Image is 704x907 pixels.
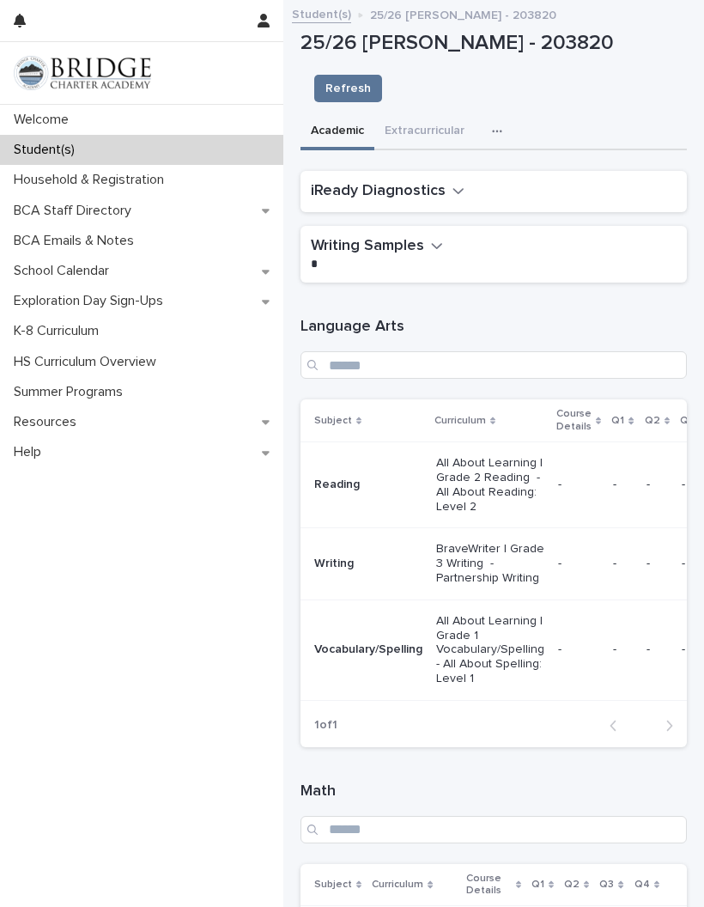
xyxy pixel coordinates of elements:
p: - [646,642,668,657]
button: Next [641,718,687,734]
p: School Calendar [7,263,123,279]
p: Q4 [634,875,650,894]
p: Q3 [599,875,614,894]
h2: Writing Samples [311,236,424,257]
p: All About Learning | Grade 1 Vocabulary/Spelling - All About Spelling: Level 1 [436,614,544,686]
p: - [682,642,702,657]
p: - [682,557,702,571]
p: - [646,557,668,571]
p: Curriculum [372,875,423,894]
p: Q1 [531,875,544,894]
a: Student(s) [292,3,351,23]
p: HS Curriculum Overview [7,354,170,370]
p: Q2 [645,411,660,430]
p: Course Details [466,869,512,901]
p: Course Details [556,405,592,436]
p: Curriculum [434,411,486,430]
p: Subject [314,411,352,430]
p: Q1 [611,411,624,430]
p: Subject [314,875,352,894]
button: iReady Diagnostics [311,181,464,202]
button: Academic [300,114,374,150]
p: Q3 [680,411,695,430]
p: Exploration Day Sign-Ups [7,293,177,309]
span: Refresh [325,80,371,97]
p: - [646,478,668,492]
button: Back [596,718,641,734]
p: Q2 [564,875,580,894]
input: Search [300,351,687,379]
p: - [613,478,632,492]
p: - [558,642,599,657]
p: K-8 Curriculum [7,323,112,339]
p: - [558,478,599,492]
h1: Math [300,782,687,802]
p: Help [7,444,55,460]
img: V1C1m3IdTEidaUdm9Hs0 [14,56,151,90]
button: Refresh [314,75,382,102]
p: Summer Programs [7,384,137,400]
h1: Language Arts [300,317,687,338]
p: Welcome [7,112,82,128]
p: Resources [7,414,90,430]
h2: iReady Diagnostics [311,181,446,202]
p: Writing [314,557,422,571]
p: - [558,557,599,571]
p: - [682,478,702,492]
p: Reading [314,478,422,492]
button: Writing Samples [311,236,443,257]
input: Search [300,816,687,843]
p: Student(s) [7,142,88,158]
p: - [613,642,632,657]
p: Household & Registration [7,172,178,188]
button: Extracurricular [374,114,475,150]
p: Vocabulary/Spelling [314,642,422,657]
p: - [613,557,632,571]
p: 25/26 [PERSON_NAME] - 203820 [370,4,556,23]
p: BCA Staff Directory [7,203,145,219]
p: All About Learning | Grade 2 Reading - All About Reading: Level 2 [436,456,544,514]
p: BCA Emails & Notes [7,233,148,249]
p: 25/26 [PERSON_NAME] - 203820 [300,31,687,56]
p: BraveWriter | Grade 3 Writing - Partnership Writing [436,542,544,585]
p: 1 of 1 [300,704,351,746]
